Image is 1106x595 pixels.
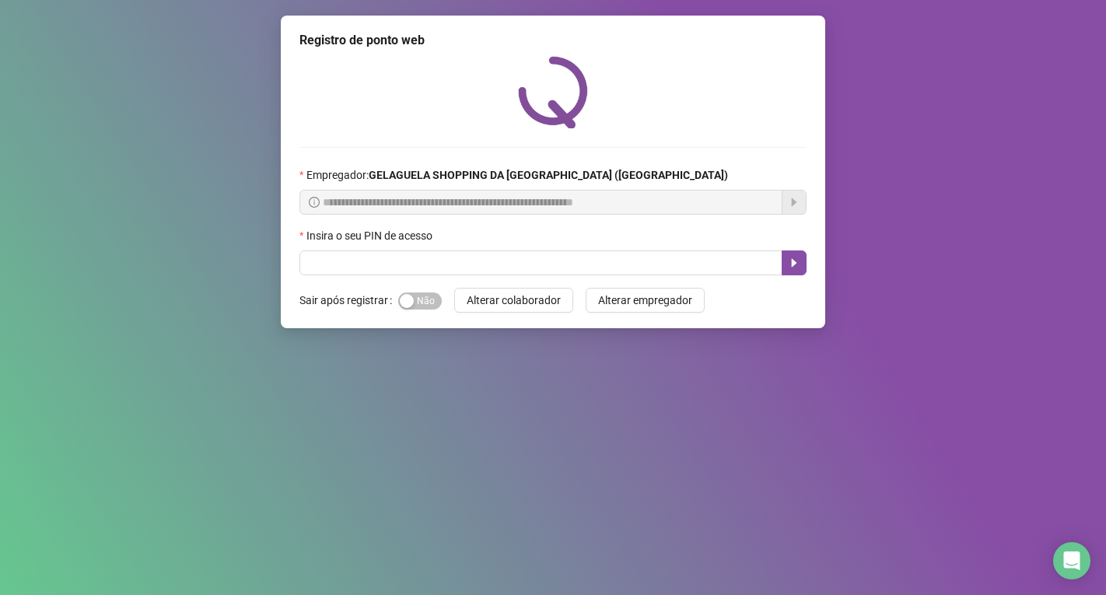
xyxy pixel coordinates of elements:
[518,56,588,128] img: QRPoint
[309,197,320,208] span: info-circle
[306,166,728,184] span: Empregador :
[299,288,398,313] label: Sair após registrar
[299,31,807,50] div: Registro de ponto web
[598,292,692,309] span: Alterar empregador
[586,288,705,313] button: Alterar empregador
[454,288,573,313] button: Alterar colaborador
[369,169,728,181] strong: GELAGUELA SHOPPING DA [GEOGRAPHIC_DATA] ([GEOGRAPHIC_DATA])
[1053,542,1090,579] div: Open Intercom Messenger
[299,227,443,244] label: Insira o seu PIN de acesso
[467,292,561,309] span: Alterar colaborador
[788,257,800,269] span: caret-right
